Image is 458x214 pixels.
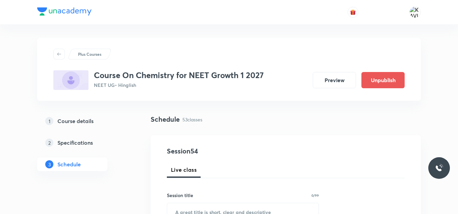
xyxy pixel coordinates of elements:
[57,139,93,147] h5: Specifications
[37,114,129,128] a: 1Course details
[45,117,53,125] p: 1
[361,72,405,88] button: Unpublish
[348,7,358,18] button: avatar
[45,160,53,168] p: 3
[167,146,290,156] h4: Session 54
[78,51,101,57] p: Plus Courses
[350,9,356,15] img: avatar
[435,164,443,172] img: ttu
[53,70,88,90] img: 9F1BD8A1-FECA-42B4-AFCD-F25729B6681B_plus.png
[409,6,421,18] img: KAVITA YADAV
[37,7,92,16] img: Company Logo
[171,166,197,174] span: Live class
[37,7,92,17] a: Company Logo
[311,194,319,197] p: 0/99
[167,192,193,199] h6: Session title
[182,116,202,123] p: 53 classes
[57,117,94,125] h5: Course details
[94,70,264,80] h3: Course On Chemistry for NEET Growth 1 2027
[151,114,180,124] h4: Schedule
[37,136,129,149] a: 2Specifications
[94,81,264,89] p: NEET UG • Hinglish
[313,72,356,88] button: Preview
[45,139,53,147] p: 2
[57,160,81,168] h5: Schedule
